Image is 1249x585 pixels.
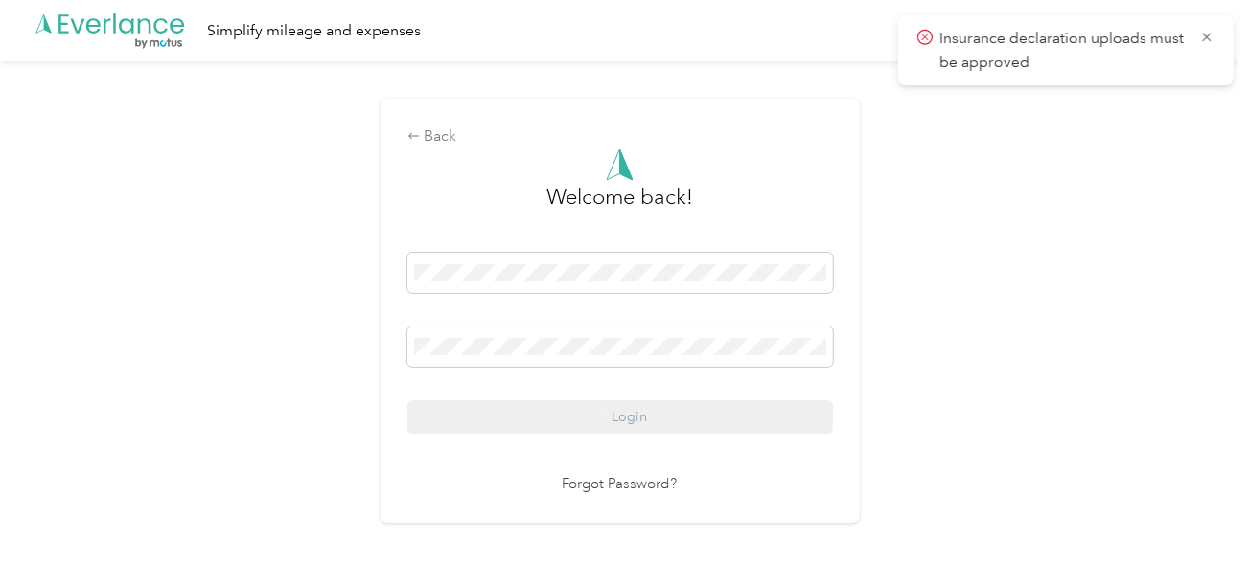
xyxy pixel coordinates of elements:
p: Insurance declaration uploads must be approved [939,27,1185,74]
iframe: Everlance-gr Chat Button Frame [1142,478,1249,585]
h3: greeting [546,181,693,233]
div: Back [407,125,833,148]
div: Simplify mileage and expenses [207,19,421,43]
a: Forgot Password? [563,474,678,496]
